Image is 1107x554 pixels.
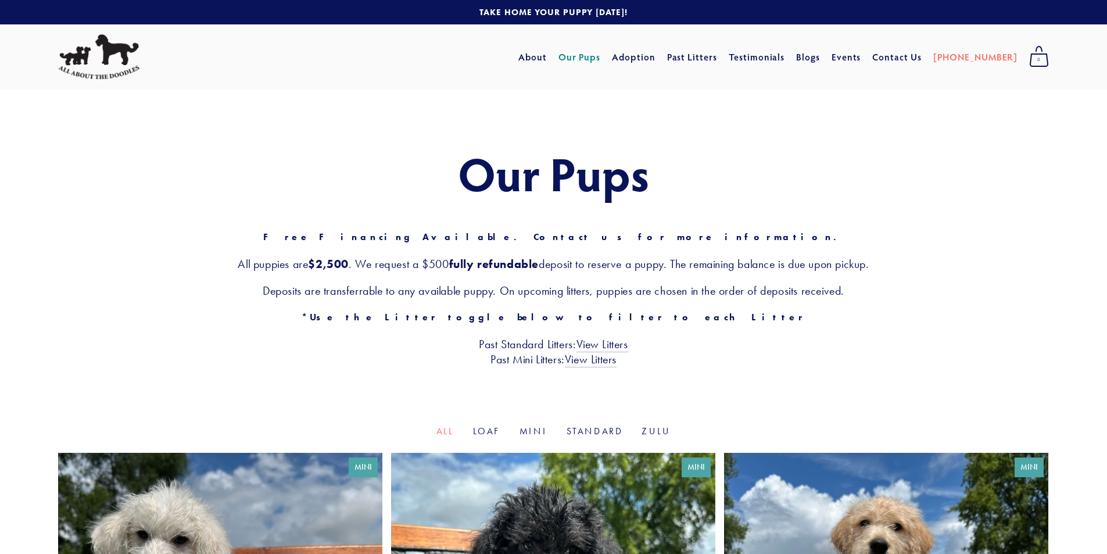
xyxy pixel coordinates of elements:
a: All [436,426,454,437]
strong: Free Financing Available. Contact us for more information. [263,231,844,242]
a: About [518,47,547,67]
a: Mini [520,426,548,437]
a: Events [832,47,861,67]
a: Past Litters [667,51,718,63]
a: Standard [567,426,624,437]
a: [PHONE_NUMBER] [933,47,1018,67]
a: Testimonials [729,47,785,67]
h3: All puppies are . We request a $500 deposit to reserve a puppy. The remaining balance is due upon... [58,256,1049,271]
strong: *Use the Litter toggle below to filter to each Litter [302,312,805,323]
img: All About The Doodles [58,34,139,80]
span: 0 [1029,52,1049,67]
a: Zulu [642,426,671,437]
a: View Litters [565,352,617,367]
h3: Deposits are transferrable to any available puppy. On upcoming litters, puppies are chosen in the... [58,283,1049,298]
a: 0 items in cart [1023,42,1055,72]
a: Loaf [473,426,501,437]
strong: fully refundable [449,257,539,271]
strong: $2,500 [308,257,349,271]
a: View Litters [576,337,628,352]
h3: Past Standard Litters: Past Mini Litters: [58,337,1049,367]
h1: Our Pups [58,148,1049,199]
a: Contact Us [872,47,922,67]
a: Adoption [612,47,655,67]
a: Blogs [796,47,820,67]
a: Our Pups [558,47,601,67]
